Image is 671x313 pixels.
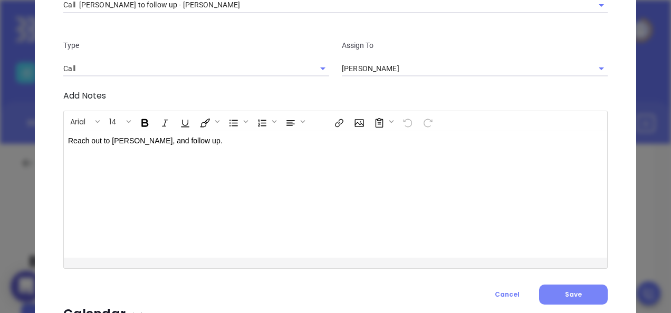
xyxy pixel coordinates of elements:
[252,112,279,130] span: Insert Ordered List
[135,112,154,130] span: Bold
[195,112,222,130] span: Fill color or set the text color
[155,112,174,130] span: Italic
[103,112,133,130] span: Font size
[565,290,582,299] span: Save
[65,112,93,130] button: Arial
[104,116,122,124] span: 14
[65,116,91,124] span: Arial
[369,112,396,130] span: Surveys
[175,112,194,130] span: Underline
[68,135,565,146] p: Reach out to [PERSON_NAME], and follow up.
[495,290,520,299] span: Cancel
[280,112,308,130] span: Align
[64,112,102,130] span: Font family
[63,40,329,51] p: Type
[475,285,539,305] button: Cancel
[397,112,416,130] span: Undo
[315,61,330,76] button: Open
[104,112,124,130] button: 14
[594,61,609,76] button: Open
[223,112,251,130] span: Insert Unordered List
[63,90,608,102] p: Add Notes
[342,40,608,51] p: Assign To
[329,112,348,130] span: Insert link
[349,112,368,130] span: Insert Image
[417,112,436,130] span: Redo
[539,285,608,305] button: Save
